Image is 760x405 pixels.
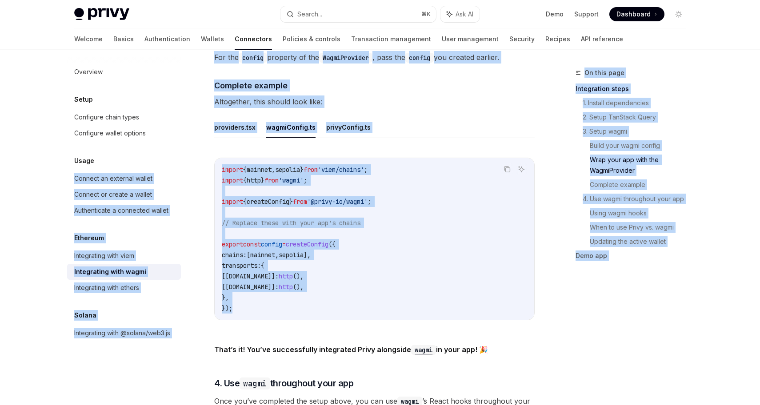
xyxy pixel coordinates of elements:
[214,117,256,138] button: providers.tsx
[74,205,168,216] div: Authenticate a connected wallet
[67,125,181,141] a: Configure wallet options
[67,202,181,218] a: Authenticate a connected wallet
[318,166,364,174] span: 'viem/chains'
[304,176,307,184] span: ;
[214,345,488,354] strong: That’s it! You’ve successfully integrated Privy alongside in your app! 🎉
[266,117,316,138] button: wagmiConfig.ts
[590,153,693,178] a: Wrap your app with the WagmiProvider
[261,262,264,270] span: {
[67,264,181,280] a: Integrating with wagmi
[272,166,275,174] span: ,
[581,28,623,50] a: API reference
[250,251,275,259] span: mainnet
[222,166,243,174] span: import
[67,64,181,80] a: Overview
[279,283,293,291] span: http
[300,166,304,174] span: }
[456,10,473,19] span: Ask AI
[279,272,293,280] span: http
[261,240,282,248] span: config
[286,240,328,248] span: createConfig
[307,198,368,206] span: '@privy-io/wagmi'
[411,345,436,354] a: wagmi
[243,176,247,184] span: {
[583,110,693,124] a: 2. Setup TanStack Query
[283,28,340,50] a: Policies & controls
[247,176,261,184] span: http
[67,280,181,296] a: Integrating with ethers
[297,9,322,20] div: Search...
[590,139,693,153] a: Build your wagmi config
[501,163,513,175] button: Copy the contents from the code block
[279,176,304,184] span: 'wagmi'
[609,7,664,21] a: Dashboard
[304,166,318,174] span: from
[239,53,267,63] code: config
[222,272,279,280] span: [[DOMAIN_NAME]]:
[368,198,371,206] span: ;
[583,192,693,206] a: 4. Use wagmi throughout your app
[74,67,103,77] div: Overview
[583,124,693,139] a: 3. Setup wagmi
[440,6,480,22] button: Ask AI
[616,10,651,19] span: Dashboard
[264,176,279,184] span: from
[351,28,431,50] a: Transaction management
[576,249,693,263] a: Demo app
[74,8,129,20] img: light logo
[405,53,434,63] code: config
[74,128,146,139] div: Configure wallet options
[247,166,272,174] span: mainnet
[74,310,96,321] h5: Solana
[411,345,436,355] code: wagmi
[222,283,279,291] span: [[DOMAIN_NAME]]:
[222,198,243,206] span: import
[74,155,94,166] h5: Usage
[74,112,139,123] div: Configure chain types
[74,282,139,293] div: Integrating with ethers
[222,251,247,259] span: chains:
[74,250,134,261] div: Integrating with viem
[442,28,499,50] a: User management
[247,251,250,259] span: [
[243,240,261,248] span: const
[247,198,289,206] span: createConfig
[222,294,229,302] span: },
[243,198,247,206] span: {
[113,28,134,50] a: Basics
[74,173,152,184] div: Connect an external wallet
[214,95,535,108] span: Altogether, this should look like:
[67,171,181,187] a: Connect an external wallet
[546,10,564,19] a: Demo
[74,94,93,105] h5: Setup
[590,178,693,192] a: Complete example
[240,377,270,389] code: wagmi
[201,28,224,50] a: Wallets
[275,251,279,259] span: ,
[214,51,535,64] span: For the property of the , pass the you created earlier.
[293,272,304,280] span: (),
[293,198,307,206] span: from
[328,240,336,248] span: ({
[319,53,372,63] code: WagmiProvider
[293,283,304,291] span: (),
[275,166,300,174] span: sepolia
[243,166,247,174] span: {
[289,198,293,206] span: }
[421,11,431,18] span: ⌘ K
[516,163,527,175] button: Ask AI
[326,117,371,138] button: privyConfig.ts
[590,206,693,220] a: Using wagmi hooks
[67,248,181,264] a: Integrating with viem
[282,240,286,248] span: =
[545,28,570,50] a: Recipes
[509,28,535,50] a: Security
[222,219,360,227] span: // Replace these with your app's chains
[590,234,693,249] a: Updating the active wallet
[576,82,693,96] a: Integration steps
[74,233,104,243] h5: Ethereum
[590,220,693,234] a: When to use Privy vs. wagmi
[222,262,261,270] span: transports:
[222,240,243,248] span: export
[74,28,103,50] a: Welcome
